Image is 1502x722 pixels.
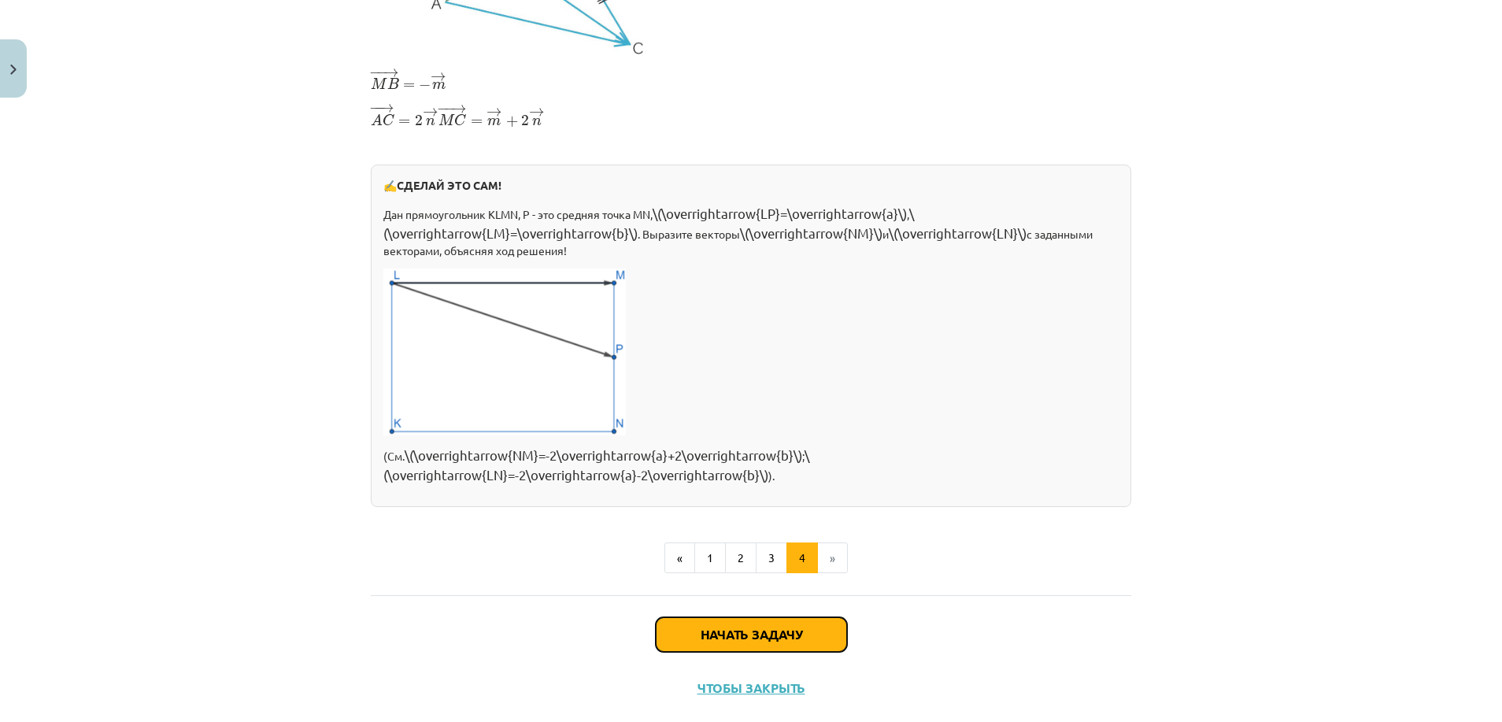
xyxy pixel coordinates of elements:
[415,115,423,126] span: 2
[471,119,483,125] span: =
[387,78,399,89] span: B
[532,118,542,126] span: n
[383,203,1119,259] p: Дан прямоугольник KLMN, P - это средняя точка MN, , . Выразите векторы и с заданными векторами, о...
[371,78,387,89] span: M
[419,80,431,91] span: −
[740,224,882,241] span: \(\overrightarrow{NM}\)
[486,108,502,117] span: →
[664,542,695,574] button: «
[397,178,501,192] b: СДЕЛАЙ ЭТО САМ!
[506,116,518,127] span: +
[431,72,446,81] span: →
[379,103,394,112] span: →
[786,542,818,574] button: 4
[487,118,501,126] span: m
[376,68,383,77] span: −
[371,113,383,125] span: A
[454,114,466,126] span: C
[437,104,449,113] span: −
[423,108,438,117] span: →
[756,542,787,574] button: 3
[694,542,726,574] button: 1
[529,108,545,117] span: →
[889,224,1027,241] span: \(\overrightarrow{LN}\)
[383,68,399,77] span: →
[383,177,1119,194] p: ✍️
[383,114,394,126] span: C
[451,104,467,113] span: →
[405,446,802,463] span: \(\overrightarrow{NM}=-2\overrightarrow{a}+2\overrightarrow{b}\)
[653,205,907,221] span: \(\overrightarrow{LP}=\overrightarrow{a}\)
[656,617,847,652] button: Начать задачу
[426,118,435,126] span: n
[444,104,450,113] span: −
[369,68,381,77] span: −
[521,115,529,126] span: 2
[432,82,446,90] span: m
[438,114,455,125] span: M
[693,680,810,696] button: Чтобы закрыть
[374,103,375,112] span: −
[383,445,1119,484] p: (См. ; ).
[403,83,415,89] span: =
[10,65,17,75] img: icon-close-lesson-0947bae3869378f0d4975bcd49f059093ad1ed9edebbc8119c70593378902aed.svg
[369,103,381,112] span: −
[371,542,1131,574] nav: Пример навигации по страницам
[398,119,410,125] span: =
[725,542,757,574] button: 2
